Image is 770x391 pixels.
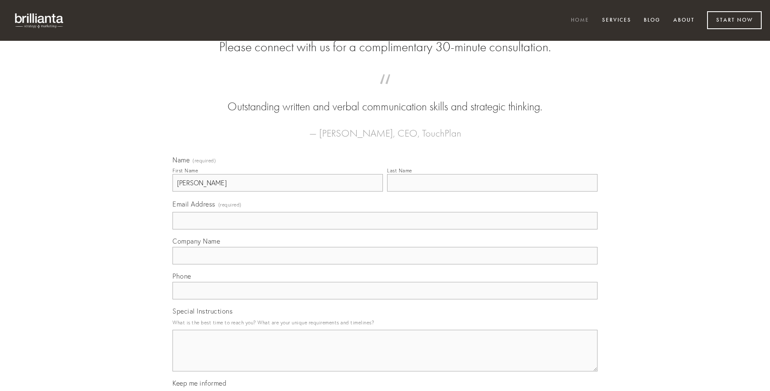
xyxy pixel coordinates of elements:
a: Start Now [707,11,762,29]
a: Blog [638,14,666,27]
span: Keep me informed [172,379,226,387]
h2: Please connect with us for a complimentary 30-minute consultation. [172,39,597,55]
span: Phone [172,272,191,280]
span: (required) [192,158,216,163]
span: (required) [218,199,242,210]
span: Email Address [172,200,215,208]
span: “ [186,82,584,99]
img: brillianta - research, strategy, marketing [8,8,71,32]
span: Company Name [172,237,220,245]
a: Services [597,14,637,27]
p: What is the best time to reach you? What are your unique requirements and timelines? [172,317,597,328]
div: Last Name [387,167,412,174]
figcaption: — [PERSON_NAME], CEO, TouchPlan [186,115,584,142]
blockquote: Outstanding written and verbal communication skills and strategic thinking. [186,82,584,115]
div: First Name [172,167,198,174]
span: Special Instructions [172,307,232,315]
a: Home [565,14,595,27]
a: About [668,14,700,27]
span: Name [172,156,190,164]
